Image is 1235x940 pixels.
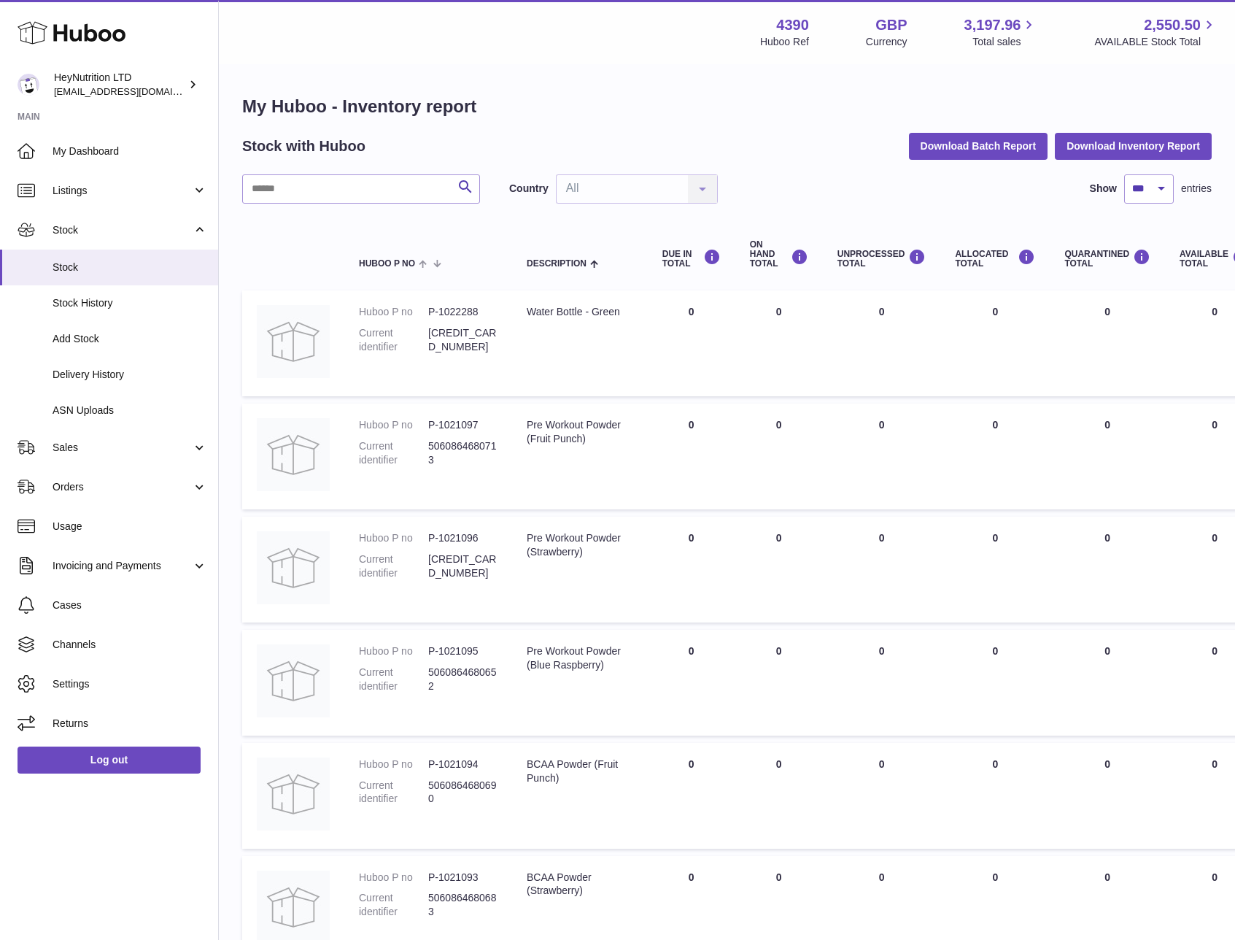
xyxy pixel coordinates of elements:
[359,305,428,319] dt: Huboo P no
[1094,35,1217,49] span: AVAILABLE Stock Total
[257,644,330,717] img: product image
[359,326,428,354] dt: Current identifier
[242,95,1212,118] h1: My Huboo - Inventory report
[53,332,207,346] span: Add Stock
[359,871,428,885] dt: Huboo P no
[53,598,207,612] span: Cases
[776,15,809,35] strong: 4390
[18,74,39,96] img: info@heynutrition.com
[909,133,1048,159] button: Download Batch Report
[242,136,365,156] h2: Stock with Huboo
[53,520,207,533] span: Usage
[359,666,428,693] dt: Current identifier
[18,747,201,773] a: Log out
[428,758,498,771] dd: P-1021094
[1090,182,1117,196] label: Show
[662,249,721,269] div: DUE IN TOTAL
[428,552,498,580] dd: [CREDIT_CARD_NUMBER]
[53,480,192,494] span: Orders
[54,71,185,99] div: HeyNutrition LTD
[1055,133,1212,159] button: Download Inventory Report
[750,240,808,269] div: ON HAND Total
[359,418,428,432] dt: Huboo P no
[1104,532,1110,544] span: 0
[735,517,823,623] td: 0
[823,404,941,509] td: 0
[823,517,941,623] td: 0
[823,743,941,849] td: 0
[53,638,207,652] span: Channels
[527,531,633,559] div: Pre Workout Powder (Strawberry)
[972,35,1037,49] span: Total sales
[735,290,823,396] td: 0
[428,644,498,658] dd: P-1021095
[53,184,192,198] span: Listings
[428,439,498,467] dd: 5060864680713
[1064,249,1150,269] div: QUARANTINED Total
[1104,306,1110,317] span: 0
[428,891,498,919] dd: 5060864680683
[940,404,1050,509] td: 0
[359,259,415,269] span: Huboo P no
[648,404,735,509] td: 0
[53,559,192,573] span: Invoicing and Payments
[735,404,823,509] td: 0
[527,871,633,898] div: BCAA Powder (Strawberry)
[509,182,549,196] label: Country
[1104,645,1110,657] span: 0
[53,717,207,731] span: Returns
[53,261,207,274] span: Stock
[940,630,1050,736] td: 0
[527,418,633,446] div: Pre Workout Powder (Fruit Punch)
[257,758,330,831] img: product image
[257,531,330,604] img: product image
[823,630,941,736] td: 0
[866,35,907,49] div: Currency
[648,743,735,849] td: 0
[428,326,498,354] dd: [CREDIT_CARD_NUMBER]
[1144,15,1201,35] span: 2,550.50
[1094,15,1217,49] a: 2,550.50 AVAILABLE Stock Total
[964,15,1021,35] span: 3,197.96
[359,531,428,545] dt: Huboo P no
[54,85,214,97] span: [EMAIL_ADDRESS][DOMAIN_NAME]
[648,630,735,736] td: 0
[735,743,823,849] td: 0
[955,249,1035,269] div: ALLOCATED Total
[1104,871,1110,883] span: 0
[527,305,633,319] div: Water Bottle - Green
[875,15,907,35] strong: GBP
[527,758,633,785] div: BCAA Powder (Fruit Punch)
[735,630,823,736] td: 0
[648,517,735,623] td: 0
[53,368,207,382] span: Delivery History
[940,743,1050,849] td: 0
[359,439,428,467] dt: Current identifier
[428,531,498,545] dd: P-1021096
[359,758,428,771] dt: Huboo P no
[53,145,207,158] span: My Dashboard
[53,441,192,455] span: Sales
[648,290,735,396] td: 0
[428,418,498,432] dd: P-1021097
[823,290,941,396] td: 0
[760,35,809,49] div: Huboo Ref
[527,259,586,269] span: Description
[428,871,498,885] dd: P-1021093
[428,305,498,319] dd: P-1022288
[940,290,1050,396] td: 0
[527,644,633,672] div: Pre Workout Powder (Blue Raspberry)
[428,779,498,806] dd: 5060864680690
[1104,758,1110,770] span: 0
[257,305,330,378] img: product image
[1104,419,1110,431] span: 0
[428,666,498,693] dd: 5060864680652
[53,223,192,237] span: Stock
[964,15,1038,49] a: 3,197.96 Total sales
[359,891,428,919] dt: Current identifier
[53,677,207,691] span: Settings
[359,779,428,806] dt: Current identifier
[53,296,207,310] span: Stock History
[1181,182,1212,196] span: entries
[359,552,428,580] dt: Current identifier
